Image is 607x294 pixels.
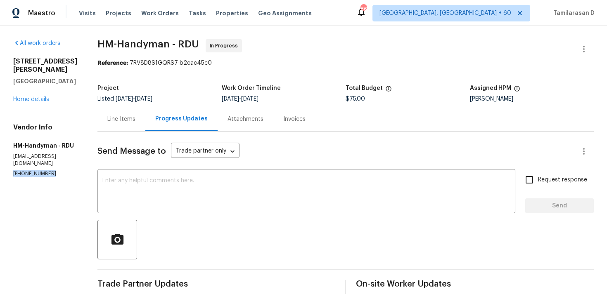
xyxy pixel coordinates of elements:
h5: HM-Handyman - RDU [13,141,78,150]
p: [PHONE_NUMBER] [13,170,78,177]
span: In Progress [210,42,241,50]
span: Projects [106,9,131,17]
span: HM-Handyman - RDU [97,39,199,49]
div: [PERSON_NAME] [470,96,594,102]
span: [DATE] [116,96,133,102]
div: Attachments [228,115,263,123]
span: Request response [538,176,587,184]
h5: Assigned HPM [470,85,511,91]
span: [DATE] [241,96,258,102]
div: Invoices [283,115,306,123]
span: Tasks [189,10,206,16]
h2: [STREET_ADDRESS][PERSON_NAME] [13,57,78,74]
p: [EMAIL_ADDRESS][DOMAIN_NAME] [13,153,78,167]
span: Visits [79,9,96,17]
h5: Project [97,85,119,91]
div: Trade partner only [171,145,239,158]
h5: Work Order Timeline [222,85,281,91]
span: [GEOGRAPHIC_DATA], [GEOGRAPHIC_DATA] + 60 [379,9,511,17]
a: Home details [13,96,49,102]
span: Listed [97,96,152,102]
h5: [GEOGRAPHIC_DATA] [13,77,78,85]
span: Maestro [28,9,55,17]
b: Reference: [97,60,128,66]
span: Send Message to [97,147,166,155]
span: Tamilarasan D [550,9,595,17]
span: - [116,96,152,102]
span: The hpm assigned to this work order. [514,85,520,96]
span: Properties [216,9,248,17]
div: Progress Updates [155,115,208,123]
div: Line Items [107,115,135,123]
span: Trade Partner Updates [97,280,335,288]
h5: Total Budget [346,85,383,91]
div: 7RV8D8S1GQRS7-b2cac45e0 [97,59,594,67]
span: [DATE] [135,96,152,102]
span: $75.00 [346,96,365,102]
h4: Vendor Info [13,123,78,132]
span: Work Orders [141,9,179,17]
span: Geo Assignments [258,9,312,17]
span: - [222,96,258,102]
div: 860 [360,5,366,13]
a: All work orders [13,40,60,46]
span: [DATE] [222,96,239,102]
span: The total cost of line items that have been proposed by Opendoor. This sum includes line items th... [385,85,392,96]
span: On-site Worker Updates [356,280,594,288]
